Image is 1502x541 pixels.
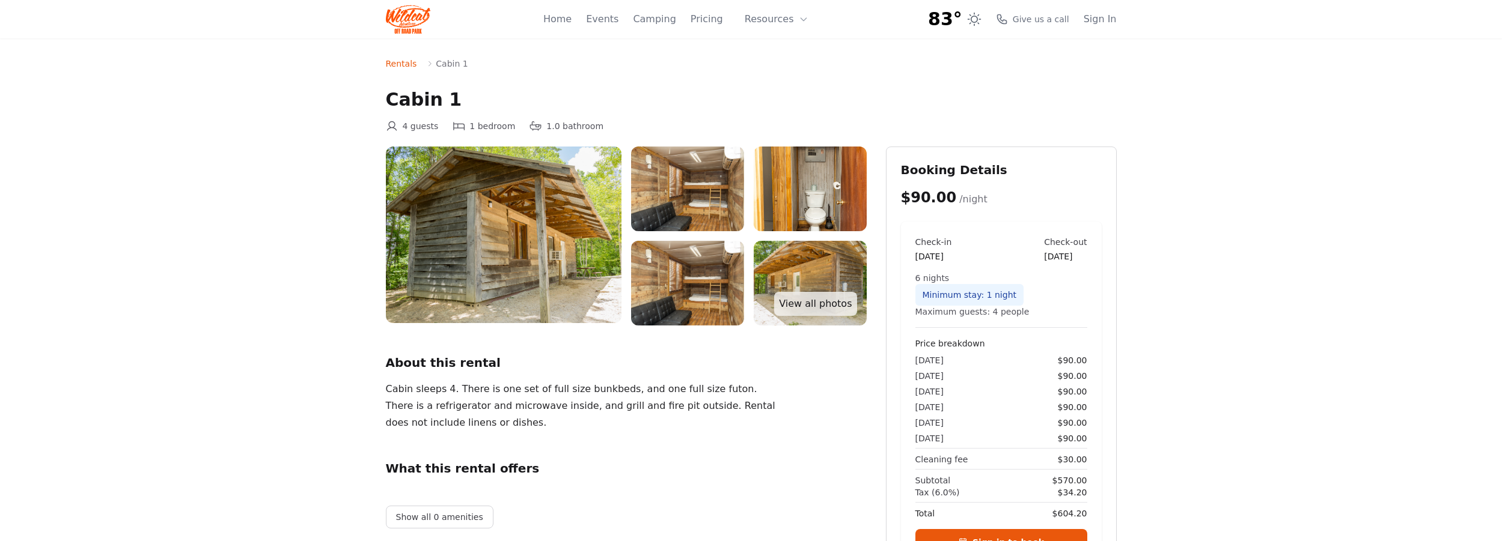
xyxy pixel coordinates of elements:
div: [DATE] [915,250,952,262]
h2: What this rental offers [386,460,867,477]
a: Camping [633,12,676,26]
h2: Booking Details [901,162,1102,178]
span: 83° [928,8,962,30]
button: Resources [737,7,816,31]
span: Subtotal [915,474,951,486]
span: $90.00 [901,189,957,206]
a: Events [586,12,618,26]
span: Give us a call [1013,13,1069,25]
span: Tax (6.0%) [915,486,960,498]
span: $90.00 [1058,432,1087,444]
a: Give us a call [996,13,1069,25]
img: WildcatOffroad_Cabin1_12.jpg [754,241,867,325]
span: Total [915,507,935,519]
span: [DATE] [915,354,944,366]
div: Minimum stay: 1 night [915,284,1024,306]
span: $34.20 [1058,486,1087,498]
div: Check-out [1044,236,1087,248]
img: Wildcat Logo [386,5,431,34]
span: $90.00 [1058,417,1087,429]
div: 6 nights [915,272,1087,284]
span: 1.0 bathroom [546,120,603,132]
span: Cleaning fee [915,453,968,465]
img: WildcatOffroad_Cabin1_11.jpg [386,147,621,323]
span: $30.00 [1058,453,1087,465]
h2: About this rental [386,354,867,371]
h1: Cabin 1 [386,89,1117,110]
span: [DATE] [915,385,944,397]
div: Maximum guests: 4 people [915,306,1087,318]
div: Check-in [915,236,952,248]
span: Cabin 1 [436,58,468,70]
a: Pricing [691,12,723,26]
span: [DATE] [915,401,944,413]
span: $604.20 [1052,507,1087,519]
img: WildcatOffroad_Cabin1_07.jpg [754,147,867,231]
span: /night [959,193,988,205]
button: Show all 0 amenities [386,506,493,528]
span: $90.00 [1058,401,1087,413]
img: WildcatOffroad_Cabin1_04%20(1).jpg [631,147,744,231]
a: Sign In [1084,12,1117,26]
h4: Price breakdown [915,337,1087,349]
nav: Breadcrumb [386,58,1117,70]
span: $570.00 [1052,474,1087,486]
span: 1 bedroom [469,120,515,132]
span: [DATE] [915,417,944,429]
span: $90.00 [1058,370,1087,382]
span: 4 guests [403,120,439,132]
span: [DATE] [915,432,944,444]
span: [DATE] [915,370,944,382]
div: [DATE] [1044,250,1087,262]
a: Home [543,12,572,26]
span: $90.00 [1058,385,1087,397]
a: Rentals [386,58,417,70]
div: Cabin sleeps 4. There is one set of full size bunkbeds, and one full size futon. There is a refri... [386,381,784,431]
span: $90.00 [1058,354,1087,366]
a: View all photos [774,292,856,316]
img: WildcatOffroad_Cabin1_04.jpg [631,241,744,325]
